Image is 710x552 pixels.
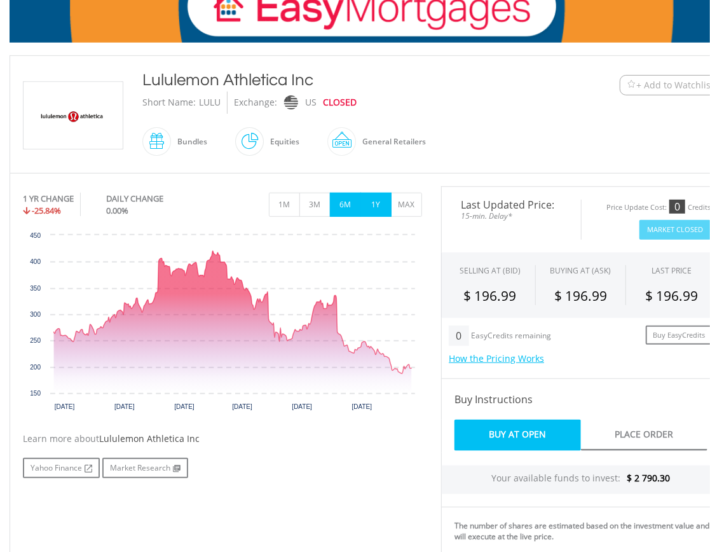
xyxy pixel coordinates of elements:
[454,420,581,451] a: Buy At Open
[30,337,41,344] text: 250
[463,287,516,305] span: $ 196.99
[23,432,422,445] div: Learn more about
[106,205,128,216] span: 0.00%
[264,127,299,157] div: Equities
[30,285,41,292] text: 350
[269,193,300,217] button: 1M
[606,203,667,212] div: Price Update Cost:
[451,200,571,210] span: Last Updated Price:
[142,92,196,114] div: Short Name:
[171,127,207,157] div: Bundles
[391,193,422,217] button: MAX
[106,193,206,205] div: DAILY CHANGE
[652,265,692,276] div: LAST PRICE
[142,69,542,92] div: Lululemon Athletica Inc
[554,287,607,305] span: $ 196.99
[23,229,422,420] div: Chart. Highcharts interactive chart.
[284,95,298,110] img: nasdaq.png
[360,193,392,217] button: 1Y
[114,403,135,410] text: [DATE]
[581,420,707,451] a: Place Order
[449,352,544,364] a: How the Pricing Works
[99,432,200,445] span: Lululemon Athletica Inc
[199,92,221,114] div: LULU
[323,92,357,114] div: CLOSED
[451,210,571,222] span: 15-min. Delay*
[232,403,252,410] text: [DATE]
[30,258,41,265] text: 400
[32,205,61,216] span: -25.84%
[30,232,41,239] text: 450
[669,200,685,214] div: 0
[30,311,41,318] text: 300
[23,193,74,205] div: 1 YR CHANGE
[234,92,277,114] div: Exchange:
[25,82,121,149] img: EQU.US.LULU.png
[305,92,317,114] div: US
[352,403,372,410] text: [DATE]
[550,265,611,276] span: BUYING AT (ASK)
[30,390,41,397] text: 150
[454,392,707,407] h4: Buy Instructions
[102,458,188,478] a: Market Research
[55,403,75,410] text: [DATE]
[330,193,361,217] button: 6M
[460,265,521,276] div: SELLING AT (BID)
[627,472,671,484] span: $ 2 790.30
[627,80,636,90] img: Watchlist
[299,193,331,217] button: 3M
[449,326,468,346] div: 0
[23,458,100,478] a: Yahoo Finance
[356,127,426,157] div: General Retailers
[23,229,421,420] svg: Interactive chart
[472,331,552,342] div: EasyCredits remaining
[645,287,698,305] span: $ 196.99
[292,403,313,410] text: [DATE]
[30,364,41,371] text: 200
[174,403,195,410] text: [DATE]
